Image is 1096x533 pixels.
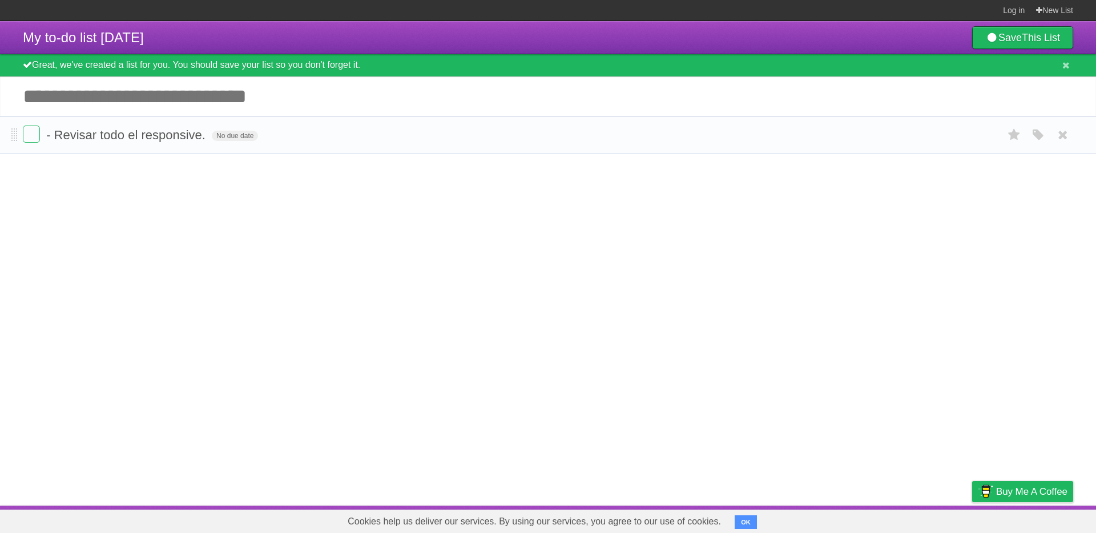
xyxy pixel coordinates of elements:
[820,508,844,530] a: About
[858,508,904,530] a: Developers
[1001,508,1073,530] a: Suggest a feature
[1004,126,1025,144] label: Star task
[735,515,757,529] button: OK
[978,482,993,501] img: Buy me a coffee
[957,508,987,530] a: Privacy
[46,128,208,142] span: - Revisar todo el responsive.
[972,481,1073,502] a: Buy me a coffee
[918,508,944,530] a: Terms
[972,26,1073,49] a: SaveThis List
[1022,32,1060,43] b: This List
[996,482,1067,502] span: Buy me a coffee
[23,126,40,143] label: Done
[336,510,732,533] span: Cookies help us deliver our services. By using our services, you agree to our use of cookies.
[23,30,144,45] span: My to-do list [DATE]
[212,131,258,141] span: No due date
